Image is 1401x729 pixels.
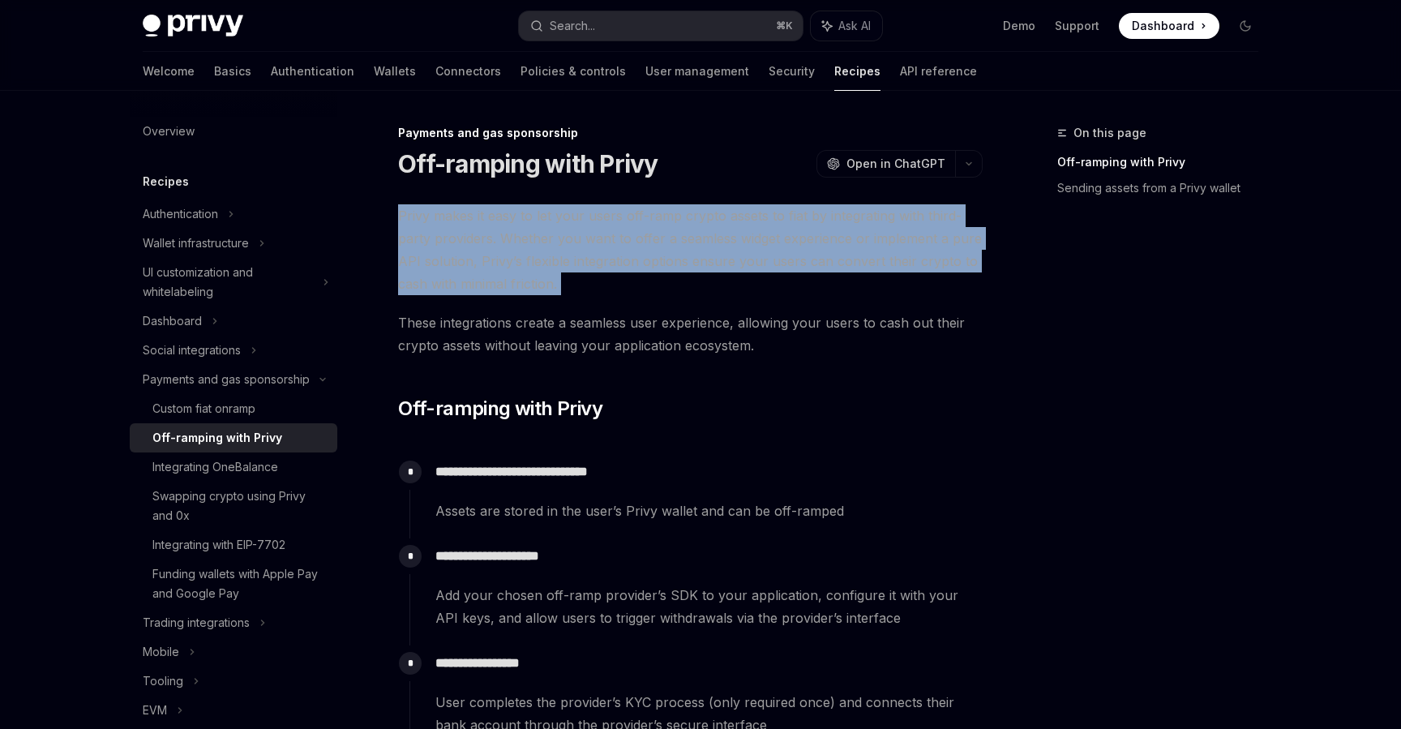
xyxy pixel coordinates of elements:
a: Authentication [271,52,354,91]
div: Integrating OneBalance [152,457,278,477]
span: Dashboard [1132,18,1194,34]
div: Wallet infrastructure [143,234,249,253]
a: Welcome [143,52,195,91]
span: Off-ramping with Privy [398,396,602,422]
a: Custom fiat onramp [130,394,337,423]
a: Dashboard [1119,13,1219,39]
div: EVM [143,701,167,720]
span: Privy makes it easy to let your users off-ramp crypto assets to fiat by integrating with third-pa... [398,204,983,295]
a: Off-ramping with Privy [130,423,337,452]
div: Custom fiat onramp [152,399,255,418]
a: API reference [900,52,977,91]
div: Mobile [143,642,179,662]
a: Overview [130,117,337,146]
a: Sending assets from a Privy wallet [1057,175,1271,201]
a: Connectors [435,52,501,91]
a: Recipes [834,52,880,91]
h5: Recipes [143,172,189,191]
div: Off-ramping with Privy [152,428,282,448]
span: On this page [1073,123,1146,143]
a: Swapping crypto using Privy and 0x [130,482,337,530]
div: Funding wallets with Apple Pay and Google Pay [152,564,328,603]
button: Search...⌘K [519,11,803,41]
span: Open in ChatGPT [846,156,945,172]
div: Tooling [143,671,183,691]
a: Wallets [374,52,416,91]
a: User management [645,52,749,91]
div: Trading integrations [143,613,250,633]
div: UI customization and whitelabeling [143,263,313,302]
h1: Off-ramping with Privy [398,149,658,178]
div: Search... [550,16,595,36]
span: Assets are stored in the user’s Privy wallet and can be off-ramped [435,500,982,522]
div: Overview [143,122,195,141]
a: Integrating with EIP-7702 [130,530,337,560]
span: Add your chosen off-ramp provider’s SDK to your application, configure it with your API keys, and... [435,584,982,629]
a: Support [1055,18,1099,34]
a: Demo [1003,18,1035,34]
div: Authentication [143,204,218,224]
div: Integrating with EIP-7702 [152,535,285,555]
div: Dashboard [143,311,202,331]
a: Policies & controls [521,52,626,91]
button: Open in ChatGPT [816,150,955,178]
img: dark logo [143,15,243,37]
div: Swapping crypto using Privy and 0x [152,487,328,525]
div: Payments and gas sponsorship [398,125,983,141]
div: Social integrations [143,341,241,360]
span: These integrations create a seamless user experience, allowing your users to cash out their crypt... [398,311,983,357]
button: Toggle dark mode [1232,13,1258,39]
span: Ask AI [838,18,871,34]
a: Off-ramping with Privy [1057,149,1271,175]
a: Security [769,52,815,91]
button: Ask AI [811,11,882,41]
a: Integrating OneBalance [130,452,337,482]
a: Funding wallets with Apple Pay and Google Pay [130,560,337,608]
a: Basics [214,52,251,91]
span: ⌘ K [776,19,793,32]
div: Payments and gas sponsorship [143,370,310,389]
